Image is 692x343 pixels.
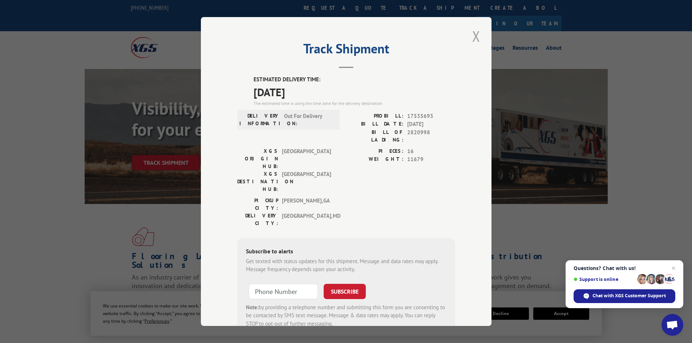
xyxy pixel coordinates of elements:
[407,155,455,164] span: 11679
[254,100,455,107] div: The estimated time is using the time zone for the delivery destination.
[282,170,331,193] span: [GEOGRAPHIC_DATA]
[574,265,675,271] span: Questions? Chat with us!
[470,26,482,46] button: Close modal
[346,147,404,156] label: PIECES:
[246,303,446,328] div: by providing a telephone number and submitting this form you are consenting to be contacted by SM...
[346,128,404,144] label: BILL OF LADING:
[284,112,333,127] span: Out For Delivery
[407,147,455,156] span: 16
[407,112,455,121] span: 17535693
[324,284,366,299] button: SUBSCRIBE
[574,289,675,303] span: Chat with XGS Customer Support
[282,197,331,212] span: [PERSON_NAME] , GA
[237,44,455,57] h2: Track Shipment
[574,277,635,282] span: Support is online
[237,170,278,193] label: XGS DESTINATION HUB:
[239,112,280,127] label: DELIVERY INFORMATION:
[592,293,666,299] span: Chat with XGS Customer Support
[407,128,455,144] span: 2820998
[246,247,446,257] div: Subscribe to alerts
[282,147,331,170] span: [GEOGRAPHIC_DATA]
[254,84,455,100] span: [DATE]
[346,155,404,164] label: WEIGHT:
[407,120,455,128] span: [DATE]
[282,212,331,227] span: [GEOGRAPHIC_DATA] , MD
[246,257,446,274] div: Get texted with status updates for this shipment. Message and data rates may apply. Message frequ...
[346,120,404,128] label: BILL DATE:
[661,314,683,336] a: Open chat
[237,212,278,227] label: DELIVERY CITY:
[249,284,318,299] input: Phone Number
[254,75,455,84] label: ESTIMATED DELIVERY TIME:
[346,112,404,121] label: PROBILL:
[237,197,278,212] label: PICKUP CITY:
[237,147,278,170] label: XGS ORIGIN HUB:
[246,304,259,311] strong: Note:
